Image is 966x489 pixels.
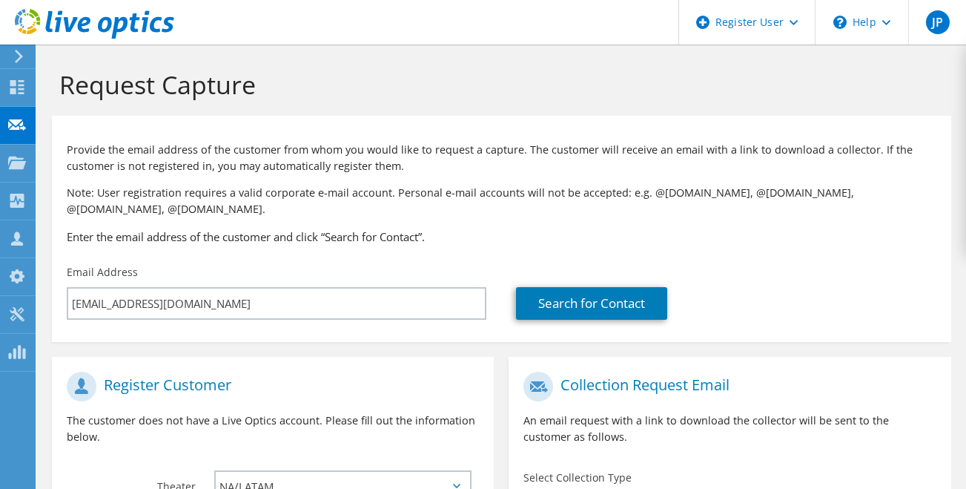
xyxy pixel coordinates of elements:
p: The customer does not have a Live Optics account. Please fill out the information below. [67,413,479,445]
h1: Request Capture [59,69,936,100]
svg: \n [833,16,847,29]
p: Provide the email address of the customer from whom you would like to request a capture. The cust... [67,142,936,174]
h3: Enter the email address of the customer and click “Search for Contact”. [67,229,936,245]
a: Search for Contact [516,287,667,320]
label: Select Collection Type [523,470,632,485]
p: An email request with a link to download the collector will be sent to the customer as follows. [523,413,936,445]
h1: Register Customer [67,372,472,401]
label: Email Address [67,265,138,280]
span: JP [926,10,950,34]
p: Note: User registration requires a valid corporate e-mail account. Personal e-mail accounts will ... [67,185,936,217]
h1: Collection Request Email [523,372,928,401]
